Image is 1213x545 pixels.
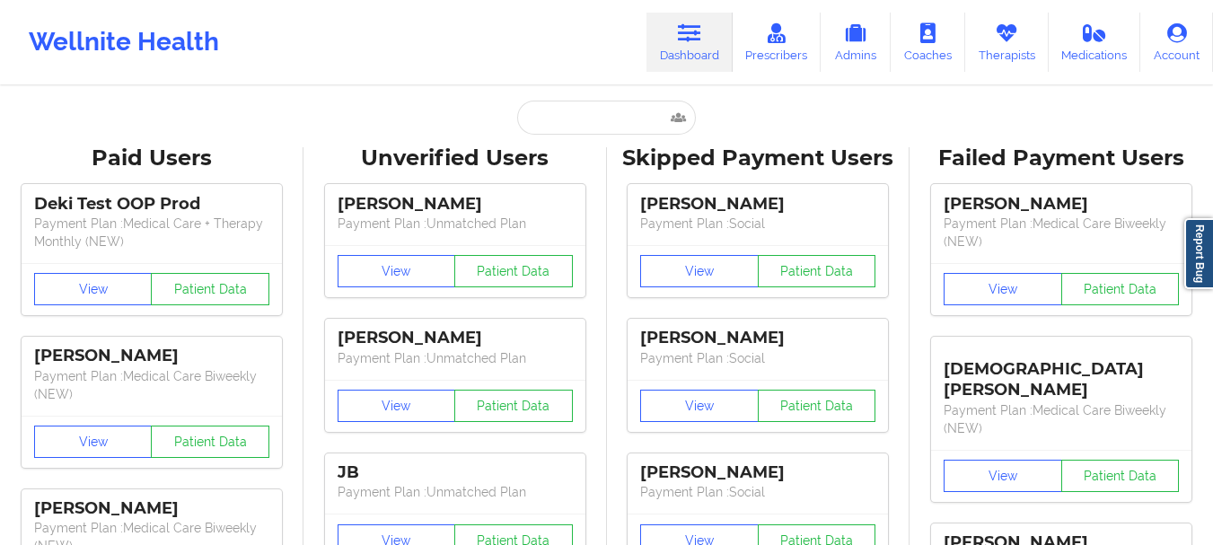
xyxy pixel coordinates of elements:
[944,460,1062,492] button: View
[338,215,573,233] p: Payment Plan : Unmatched Plan
[454,255,573,287] button: Patient Data
[922,145,1200,172] div: Failed Payment Users
[891,13,965,72] a: Coaches
[34,367,269,403] p: Payment Plan : Medical Care Biweekly (NEW)
[34,194,269,215] div: Deki Test OOP Prod
[1061,273,1180,305] button: Patient Data
[151,426,269,458] button: Patient Data
[944,215,1179,251] p: Payment Plan : Medical Care Biweekly (NEW)
[1140,13,1213,72] a: Account
[758,255,876,287] button: Patient Data
[620,145,898,172] div: Skipped Payment Users
[316,145,594,172] div: Unverified Users
[34,273,153,305] button: View
[454,390,573,422] button: Patient Data
[640,194,875,215] div: [PERSON_NAME]
[640,349,875,367] p: Payment Plan : Social
[944,401,1179,437] p: Payment Plan : Medical Care Biweekly (NEW)
[944,194,1179,215] div: [PERSON_NAME]
[640,483,875,501] p: Payment Plan : Social
[338,349,573,367] p: Payment Plan : Unmatched Plan
[338,390,456,422] button: View
[965,13,1049,72] a: Therapists
[758,390,876,422] button: Patient Data
[34,346,269,366] div: [PERSON_NAME]
[821,13,891,72] a: Admins
[1184,218,1213,289] a: Report Bug
[640,462,875,483] div: [PERSON_NAME]
[640,255,759,287] button: View
[34,498,269,519] div: [PERSON_NAME]
[151,273,269,305] button: Patient Data
[34,215,269,251] p: Payment Plan : Medical Care + Therapy Monthly (NEW)
[338,328,573,348] div: [PERSON_NAME]
[733,13,822,72] a: Prescribers
[944,273,1062,305] button: View
[338,462,573,483] div: JB
[338,483,573,501] p: Payment Plan : Unmatched Plan
[646,13,733,72] a: Dashboard
[34,426,153,458] button: View
[640,390,759,422] button: View
[640,215,875,233] p: Payment Plan : Social
[338,255,456,287] button: View
[944,346,1179,400] div: [DEMOGRAPHIC_DATA][PERSON_NAME]
[13,145,291,172] div: Paid Users
[1061,460,1180,492] button: Patient Data
[338,194,573,215] div: [PERSON_NAME]
[1049,13,1141,72] a: Medications
[640,328,875,348] div: [PERSON_NAME]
